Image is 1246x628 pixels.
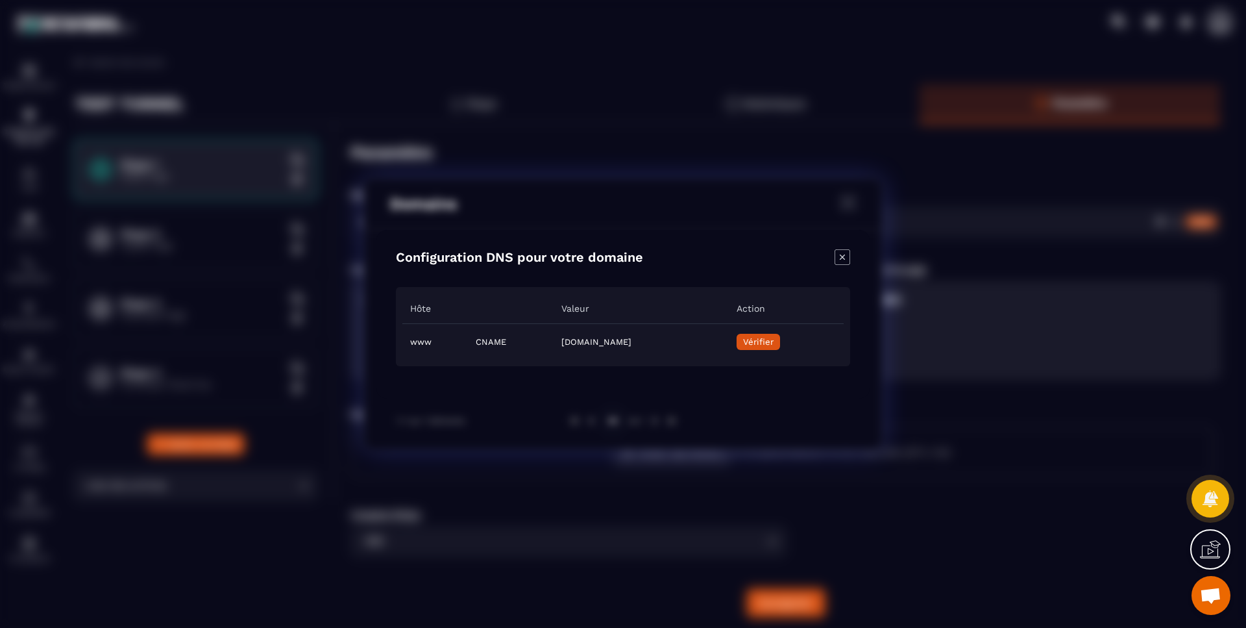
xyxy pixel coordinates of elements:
td: www [402,323,468,360]
td: CNAME [468,323,554,360]
div: Close modal [835,249,850,268]
button: Vérifier [737,334,780,350]
span: Vérifier [743,337,774,347]
h4: Configuration DNS pour votre domaine [396,249,643,268]
th: Valeur [554,294,728,324]
th: Action [729,294,844,324]
td: [DOMAIN_NAME] [554,323,728,360]
th: Hôte [402,294,468,324]
div: Ouvrir le chat [1191,576,1230,615]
